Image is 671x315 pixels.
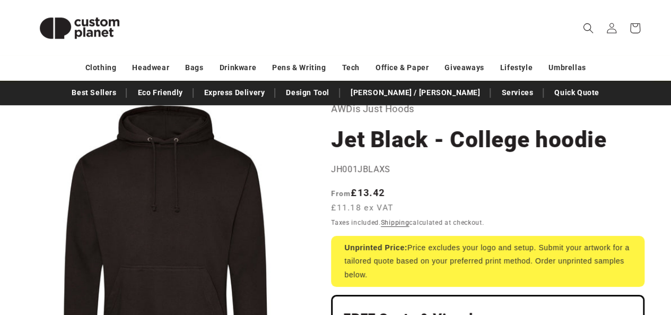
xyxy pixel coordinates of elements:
[281,83,335,102] a: Design Tool
[344,243,407,252] strong: Unprinted Price:
[445,58,484,77] a: Giveaways
[549,83,605,102] a: Quick Quote
[500,58,533,77] a: Lifestyle
[331,125,644,154] h1: Jet Black - College hoodie
[331,164,390,174] span: JH001JBLAXS
[272,58,326,77] a: Pens & Writing
[185,58,203,77] a: Bags
[548,58,586,77] a: Umbrellas
[331,187,385,198] strong: £13.42
[132,83,188,102] a: Eco Friendly
[199,83,271,102] a: Express Delivery
[331,236,644,287] div: Price excludes your logo and setup. Submit your artwork for a tailored quote based on your prefer...
[376,58,429,77] a: Office & Paper
[220,58,256,77] a: Drinkware
[494,200,671,315] iframe: Chat Widget
[342,58,359,77] a: Tech
[345,83,485,102] a: [PERSON_NAME] / [PERSON_NAME]
[331,217,644,228] div: Taxes included. calculated at checkout.
[27,4,133,52] img: Custom Planet
[66,83,121,102] a: Best Sellers
[331,100,644,117] p: AWDis Just Hoods
[132,58,169,77] a: Headwear
[496,83,538,102] a: Services
[577,16,600,40] summary: Search
[331,189,351,198] span: From
[331,202,393,214] span: £11.18 ex VAT
[85,58,117,77] a: Clothing
[381,219,409,226] a: Shipping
